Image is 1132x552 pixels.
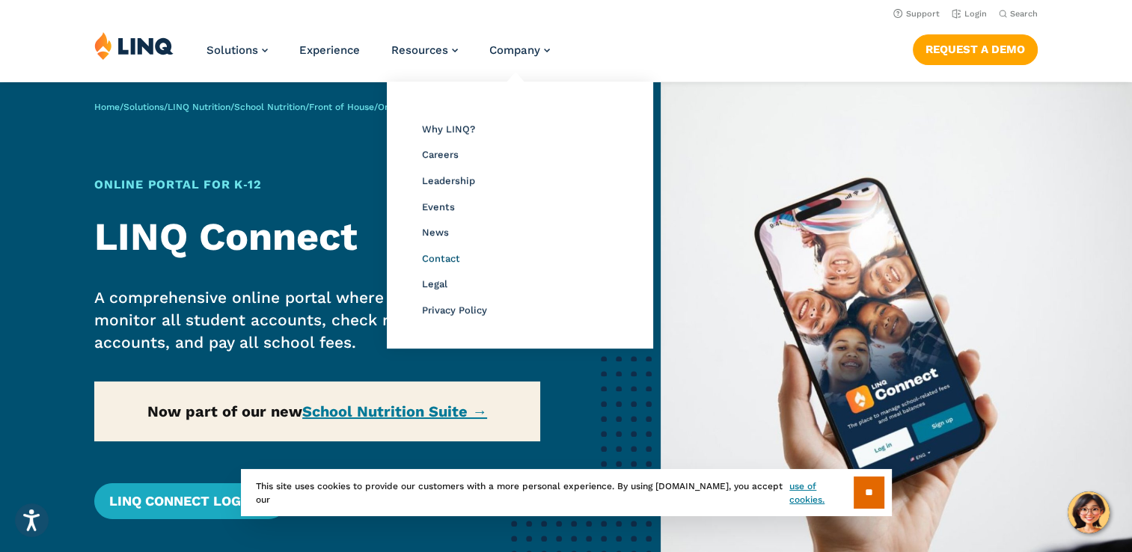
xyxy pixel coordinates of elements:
a: Legal [422,278,447,289]
a: Contact [422,253,460,264]
span: Resources [391,43,448,57]
a: News [422,227,449,238]
a: Home [94,102,120,112]
a: Why LINQ? [422,123,475,135]
a: Leadership [422,175,475,186]
a: Support [893,9,940,19]
a: Events [422,201,455,212]
a: Solutions [206,43,268,57]
a: Resources [391,43,458,57]
span: Search [1010,9,1038,19]
a: Company [489,43,550,57]
nav: Primary Navigation [206,31,550,81]
span: Online Portal [378,102,435,112]
a: Request a Demo [913,34,1038,64]
strong: LINQ Connect [94,214,358,260]
a: Careers [422,149,459,160]
span: Solutions [206,43,258,57]
a: LINQ Connect Login [94,483,287,519]
nav: Button Navigation [913,31,1038,64]
button: Hello, have a question? Let’s chat. [1068,491,1110,533]
a: Solutions [123,102,164,112]
span: / / / / / [94,102,435,112]
button: Open Search Bar [999,8,1038,19]
div: This site uses cookies to provide our customers with a more personal experience. By using [DOMAIN... [241,469,892,516]
a: Login [952,9,987,19]
a: Experience [299,43,360,57]
a: School Nutrition [234,102,305,112]
a: Privacy Policy [422,304,487,316]
strong: Now part of our new [147,402,487,420]
a: LINQ Nutrition [168,102,230,112]
img: LINQ | K‑12 Software [94,31,174,60]
p: A comprehensive online portal where families can monitor all student accounts, check menus, reloa... [94,286,540,354]
a: use of cookies. [789,479,853,506]
h1: Online Portal for K‑12 [94,176,540,194]
a: Front of House [309,102,374,112]
span: Company [489,43,540,57]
